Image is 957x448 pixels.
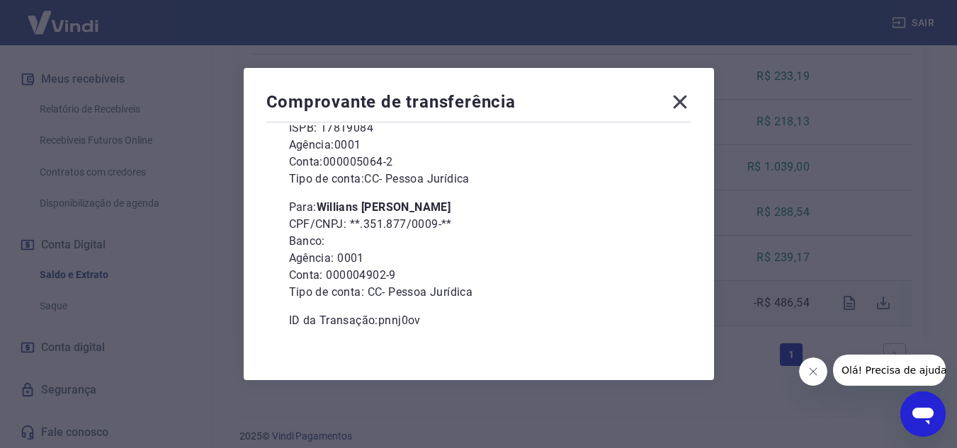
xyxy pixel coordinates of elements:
p: Tipo de conta: CC - Pessoa Jurídica [289,171,669,188]
p: ID da Transação: pnnj0ov [289,312,669,329]
p: Agência: 0001 [289,250,669,267]
p: Banco: [289,233,669,250]
div: Comprovante de transferência [266,91,691,119]
p: Para: [289,199,669,216]
p: Conta: 000004902-9 [289,267,669,284]
p: ISPB: 17819084 [289,120,669,137]
b: Willians [PERSON_NAME] [317,200,451,214]
p: Conta: 000005064-2 [289,154,669,171]
iframe: Botão para abrir a janela de mensagens [900,391,946,437]
iframe: Fechar mensagem [799,357,827,386]
iframe: Mensagem da empresa [833,355,946,386]
span: Olá! Precisa de ajuda? [9,10,119,21]
p: Agência: 0001 [289,137,669,154]
p: CPF/CNPJ: **.351.877/0009-** [289,216,669,233]
p: Tipo de conta: CC - Pessoa Jurídica [289,284,669,301]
